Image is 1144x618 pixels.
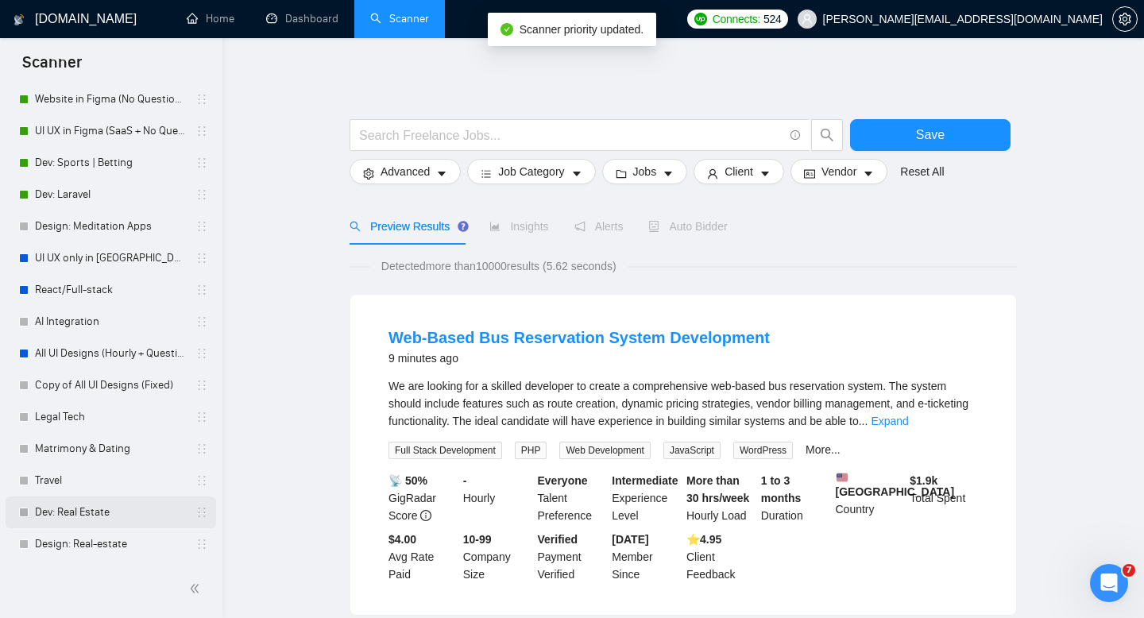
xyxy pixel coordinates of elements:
b: - [463,474,467,487]
span: search [350,221,361,232]
span: Preview Results [350,220,464,233]
b: $ 1.9k [910,474,937,487]
span: holder [195,252,208,265]
span: caret-down [759,168,771,180]
span: 7 [1123,564,1135,577]
a: searchScanner [370,12,429,25]
span: user [707,168,718,180]
span: holder [195,411,208,423]
span: Jobs [633,163,657,180]
span: holder [195,220,208,233]
span: ... [859,415,868,427]
span: caret-down [863,168,874,180]
a: Design: Meditation Apps [35,211,186,242]
span: Alerts [574,220,624,233]
button: folderJobscaret-down [602,159,688,184]
span: Job Category [498,163,564,180]
span: holder [195,315,208,328]
div: GigRadar Score [385,472,460,524]
div: Country [833,472,907,524]
div: Client Feedback [683,531,758,583]
button: search [811,119,843,151]
div: Talent Preference [535,472,609,524]
span: holder [195,474,208,487]
span: holder [195,538,208,550]
a: Web-Based Bus Reservation System Development [388,329,770,346]
a: setting [1112,13,1138,25]
a: homeHome [187,12,234,25]
span: JavaScript [663,442,721,459]
b: $4.00 [388,533,416,546]
span: search [812,128,842,142]
b: 📡 50% [388,474,427,487]
button: userClientcaret-down [694,159,784,184]
span: holder [195,188,208,201]
span: Detected more than 10000 results (5.62 seconds) [370,257,628,275]
span: Full Stack Development [388,442,502,459]
div: 9 minutes ago [388,349,770,368]
span: double-left [189,581,205,597]
a: Dev: Laravel [35,179,186,211]
a: UI UX in Figma (SaaS + No Questions) [35,115,186,147]
img: 🇺🇸 [837,472,848,483]
a: Dev: Sports | Betting [35,147,186,179]
a: Design: Real-estate [35,528,186,560]
span: caret-down [571,168,582,180]
span: Connects: [713,10,760,28]
span: info-circle [790,130,801,141]
div: Payment Verified [535,531,609,583]
span: caret-down [663,168,674,180]
button: settingAdvancedcaret-down [350,159,461,184]
span: idcard [804,168,815,180]
span: info-circle [420,510,431,521]
a: Matrimony & Dating [35,433,186,465]
input: Search Freelance Jobs... [359,126,783,145]
div: Total Spent [906,472,981,524]
div: Hourly [460,472,535,524]
img: upwork-logo.png [694,13,707,25]
b: [DATE] [612,533,648,546]
span: holder [195,347,208,360]
div: Experience Level [609,472,683,524]
span: setting [363,168,374,180]
a: Travel [35,465,186,496]
a: Expand [871,415,908,427]
a: All UI Designs (Hourly + Questions) [35,338,186,369]
span: We are looking for a skilled developer to create a comprehensive web-based bus reservation system... [388,380,968,427]
span: Save [916,125,945,145]
span: holder [195,284,208,296]
div: Tooltip anchor [456,219,470,234]
span: Scanner priority updated. [520,23,643,36]
span: holder [195,379,208,392]
b: Everyone [538,474,588,487]
div: Duration [758,472,833,524]
b: More than 30 hrs/week [686,474,749,504]
span: holder [195,506,208,519]
div: Member Since [609,531,683,583]
a: Dev: Real Estate [35,496,186,528]
div: Avg Rate Paid [385,531,460,583]
button: setting [1112,6,1138,32]
div: Hourly Load [683,472,758,524]
span: bars [481,168,492,180]
span: holder [195,156,208,169]
span: Client [725,163,753,180]
span: Advanced [381,163,430,180]
span: user [802,14,813,25]
div: Company Size [460,531,535,583]
b: 1 to 3 months [761,474,802,504]
iframe: Intercom live chat [1090,564,1128,602]
b: 10-99 [463,533,492,546]
span: caret-down [436,168,447,180]
span: notification [574,221,586,232]
a: Reset All [900,163,944,180]
a: More... [806,443,841,456]
span: setting [1113,13,1137,25]
button: idcardVendorcaret-down [790,159,887,184]
a: dashboardDashboard [266,12,338,25]
span: Auto Bidder [648,220,727,233]
span: Insights [489,220,548,233]
span: robot [648,221,659,232]
button: barsJob Categorycaret-down [467,159,595,184]
b: [GEOGRAPHIC_DATA] [836,472,955,498]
